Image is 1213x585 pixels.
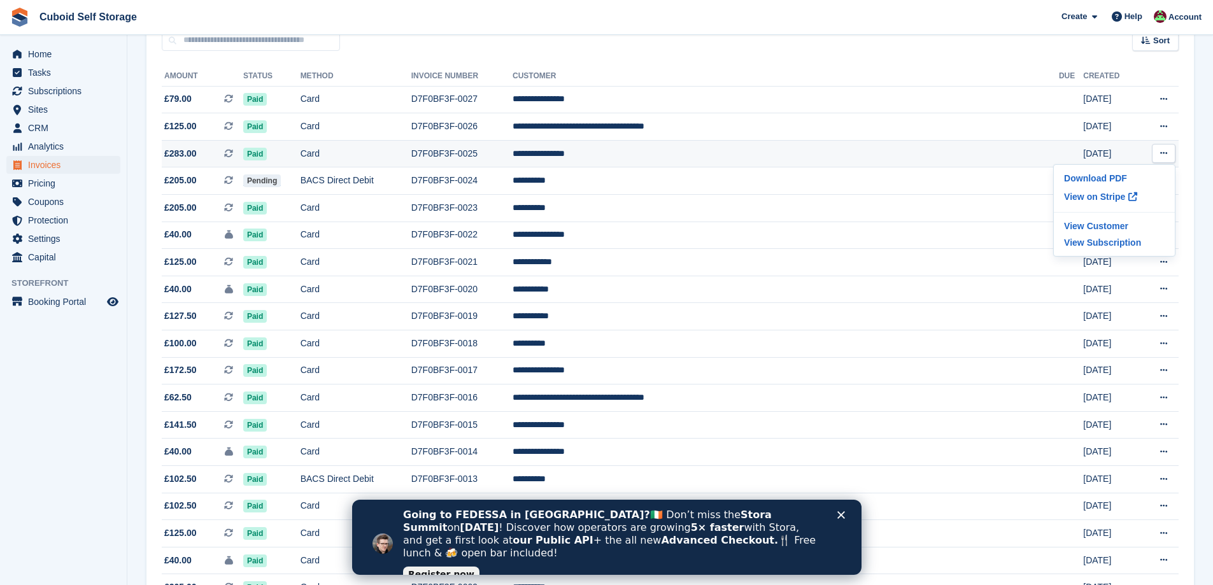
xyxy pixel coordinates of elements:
[1083,384,1138,412] td: [DATE]
[1059,218,1170,234] a: View Customer
[301,140,411,167] td: Card
[411,195,513,222] td: D7F0BF3F-0023
[1153,34,1170,47] span: Sort
[411,140,513,167] td: D7F0BF3F-0025
[11,277,127,290] span: Storefront
[243,554,267,567] span: Paid
[243,419,267,432] span: Paid
[28,64,104,81] span: Tasks
[1083,439,1138,466] td: [DATE]
[301,439,411,466] td: Card
[6,64,120,81] a: menu
[411,276,513,303] td: D7F0BF3F-0020
[243,364,267,377] span: Paid
[164,445,192,458] span: £40.00
[6,193,120,211] a: menu
[411,384,513,412] td: D7F0BF3F-0016
[6,248,120,266] a: menu
[164,201,197,215] span: £205.00
[164,499,197,512] span: £102.50
[1083,113,1138,141] td: [DATE]
[28,293,104,311] span: Booking Portal
[1061,10,1087,23] span: Create
[301,303,411,330] td: Card
[6,137,120,155] a: menu
[164,391,192,404] span: £62.50
[28,248,104,266] span: Capital
[411,330,513,358] td: D7F0BF3F-0018
[485,11,498,19] div: Close
[6,211,120,229] a: menu
[411,493,513,520] td: D7F0BF3F-0012
[6,174,120,192] a: menu
[411,357,513,384] td: D7F0BF3F-0017
[164,526,197,540] span: £125.00
[6,119,120,137] a: menu
[301,86,411,113] td: Card
[1083,411,1138,439] td: [DATE]
[243,120,267,133] span: Paid
[28,45,104,63] span: Home
[243,337,267,350] span: Paid
[301,66,411,87] th: Method
[301,493,411,520] td: Card
[105,294,120,309] a: Preview store
[1083,140,1138,167] td: [DATE]
[411,303,513,330] td: D7F0BF3F-0019
[243,391,267,404] span: Paid
[243,66,301,87] th: Status
[164,120,197,133] span: £125.00
[301,330,411,358] td: Card
[1083,276,1138,303] td: [DATE]
[1168,11,1202,24] span: Account
[1059,170,1170,187] p: Download PDF
[164,337,197,350] span: £100.00
[1083,466,1138,493] td: [DATE]
[6,156,120,174] a: menu
[513,66,1059,87] th: Customer
[301,113,411,141] td: Card
[411,167,513,195] td: D7F0BF3F-0024
[164,554,192,567] span: £40.00
[28,193,104,211] span: Coupons
[1083,303,1138,330] td: [DATE]
[28,101,104,118] span: Sites
[1083,357,1138,384] td: [DATE]
[34,6,142,27] a: Cuboid Self Storage
[243,174,281,187] span: Pending
[164,228,192,241] span: £40.00
[411,249,513,276] td: D7F0BF3F-0021
[1124,10,1142,23] span: Help
[243,500,267,512] span: Paid
[243,473,267,486] span: Paid
[164,418,197,432] span: £141.50
[411,66,513,87] th: Invoice Number
[301,466,411,493] td: BACS Direct Debit
[243,283,267,296] span: Paid
[28,211,104,229] span: Protection
[301,249,411,276] td: Card
[164,174,197,187] span: £205.00
[164,363,197,377] span: £172.50
[10,8,29,27] img: stora-icon-8386f47178a22dfd0bd8f6a31ec36ba5ce8667c1dd55bd0f319d3a0aa187defe.svg
[164,283,192,296] span: £40.00
[28,156,104,174] span: Invoices
[352,500,862,575] iframe: Intercom live chat banner
[6,101,120,118] a: menu
[301,276,411,303] td: Card
[6,45,120,63] a: menu
[28,82,104,100] span: Subscriptions
[301,167,411,195] td: BACS Direct Debit
[1154,10,1167,23] img: George Fielding
[301,384,411,412] td: Card
[411,86,513,113] td: D7F0BF3F-0027
[411,113,513,141] td: D7F0BF3F-0026
[301,411,411,439] td: Card
[411,439,513,466] td: D7F0BF3F-0014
